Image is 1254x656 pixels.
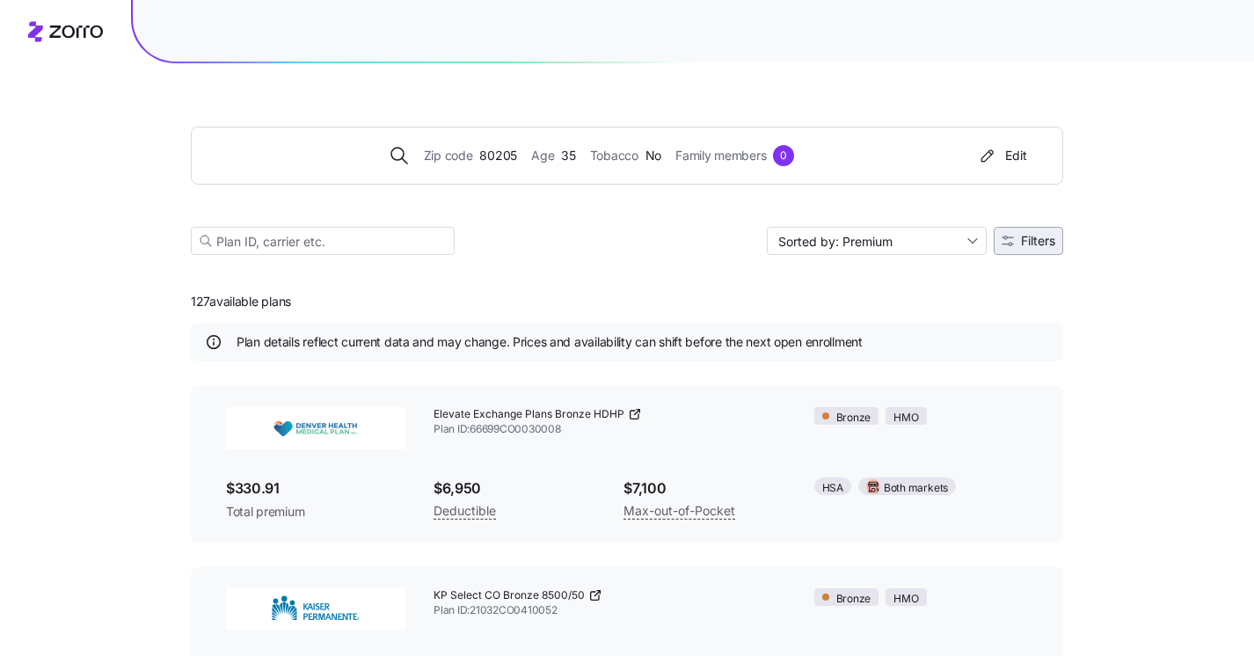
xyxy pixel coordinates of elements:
span: HSA [822,480,843,497]
span: Plan ID: 66699CO0030008 [434,422,786,437]
span: $7,100 [623,477,785,499]
span: Plan ID: 21032CO0410052 [434,603,786,618]
span: Plan details reflect current data and may change. Prices and availability can shift before the ne... [237,333,863,351]
input: Plan ID, carrier etc. [191,227,455,255]
span: 127 available plans [191,293,291,310]
span: Elevate Exchange Plans Bronze HDHP [434,407,624,422]
span: $6,950 [434,477,595,499]
span: 80205 [479,146,517,165]
span: Family members [675,146,766,165]
span: 35 [561,146,575,165]
span: Tobacco [590,146,638,165]
span: Zip code [424,146,473,165]
span: Total premium [226,503,405,521]
input: Sort by [767,227,987,255]
span: Age [531,146,554,165]
span: Bronze [836,591,871,608]
img: Denver Health Medical Plan [226,407,405,449]
span: No [645,146,661,165]
span: HMO [893,591,918,608]
span: HMO [893,410,918,426]
span: KP Select CO Bronze 8500/50 [434,588,585,603]
button: Edit [970,142,1034,170]
span: Bronze [836,410,871,426]
span: Max-out-of-Pocket [623,500,735,521]
span: Both markets [884,480,948,497]
span: Deductible [434,500,496,521]
span: Filters [1021,235,1055,247]
div: 0 [773,145,794,166]
img: Kaiser Permanente [226,588,405,630]
div: Edit [977,147,1027,164]
span: $330.91 [226,477,405,499]
button: Filters [994,227,1063,255]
